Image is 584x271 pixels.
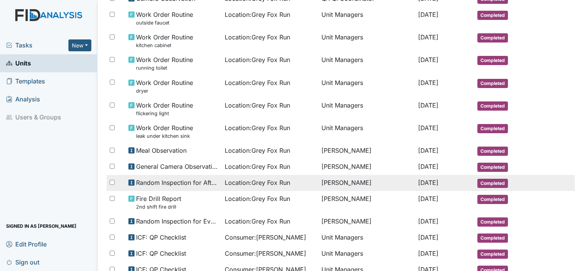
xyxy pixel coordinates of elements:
span: Consumer : [PERSON_NAME] [225,233,306,242]
span: Completed [477,179,508,188]
span: [DATE] [418,33,438,41]
span: Work Order Routine flickering light [136,101,193,117]
td: Unit Managers [318,120,415,143]
td: Unit Managers [318,98,415,120]
td: [PERSON_NAME] [318,175,415,191]
span: Location : Grey Fox Run [225,78,290,87]
span: Random Inspection for Evening [136,217,219,226]
span: Work Order Routine leak under kitchen sink [136,123,193,140]
span: Completed [477,250,508,259]
span: Location : Grey Fox Run [225,162,290,171]
span: Work Order Routine outside faucet [136,10,193,26]
span: Completed [477,147,508,156]
a: Tasks [6,41,68,50]
span: Analysis [6,93,40,105]
td: [PERSON_NAME] [318,143,415,159]
span: Signed in as [PERSON_NAME] [6,220,76,232]
span: Work Order Routine dryer [136,78,193,95]
span: [DATE] [418,11,438,18]
span: Completed [477,217,508,227]
button: New [68,39,91,51]
span: Location : Grey Fox Run [225,194,290,203]
span: Templates [6,75,45,87]
td: Unit Managers [318,230,415,246]
td: [PERSON_NAME] [318,191,415,214]
span: Completed [477,56,508,65]
span: Location : Grey Fox Run [225,178,290,187]
span: [DATE] [418,79,438,87]
td: Unit Managers [318,75,415,98]
td: Unit Managers [318,246,415,262]
small: dryer [136,87,193,95]
span: [DATE] [418,163,438,170]
span: Completed [477,124,508,133]
span: Units [6,57,31,69]
span: ICF: QP Checklist [136,233,186,242]
span: [DATE] [418,124,438,132]
span: Completed [477,79,508,88]
span: Location : Grey Fox Run [225,217,290,226]
span: Location : Grey Fox Run [225,10,290,19]
span: [DATE] [418,101,438,109]
span: Work Order Routine running toilet [136,55,193,72]
span: [DATE] [418,217,438,225]
small: kitchen cabinet [136,42,193,49]
span: Sign out [6,256,39,268]
span: Completed [477,195,508,204]
td: [PERSON_NAME] [318,159,415,175]
small: flickering light [136,110,193,117]
span: [DATE] [418,250,438,257]
td: Unit Managers [318,7,415,29]
span: Completed [477,233,508,243]
span: Meal Observation [136,146,187,155]
span: Location : Grey Fox Run [225,55,290,64]
span: Completed [477,33,508,42]
span: Edit Profile [6,238,47,250]
span: ICF: QP Checklist [136,249,186,258]
span: [DATE] [418,233,438,241]
span: Location : Grey Fox Run [225,146,290,155]
span: Fire Drill Report 2nd shift fire drill [136,194,181,211]
small: 2nd shift fire drill [136,203,181,211]
span: Completed [477,101,508,111]
span: General Camera Observation [136,162,219,171]
span: Completed [477,11,508,20]
td: Unit Managers [318,29,415,52]
span: [DATE] [418,147,438,154]
small: leak under kitchen sink [136,132,193,140]
span: Location : Grey Fox Run [225,123,290,132]
span: [DATE] [418,179,438,186]
span: [DATE] [418,56,438,64]
span: Consumer : [PERSON_NAME] [225,249,306,258]
span: Location : Grey Fox Run [225,101,290,110]
span: Location : Grey Fox Run [225,33,290,42]
td: Unit Managers [318,52,415,75]
span: Work Order Routine kitchen cabinet [136,33,193,49]
span: [DATE] [418,195,438,202]
span: Random Inspection for Afternoon [136,178,219,187]
span: Completed [477,163,508,172]
small: running toilet [136,64,193,72]
small: outside faucet [136,19,193,26]
td: [PERSON_NAME] [318,214,415,230]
